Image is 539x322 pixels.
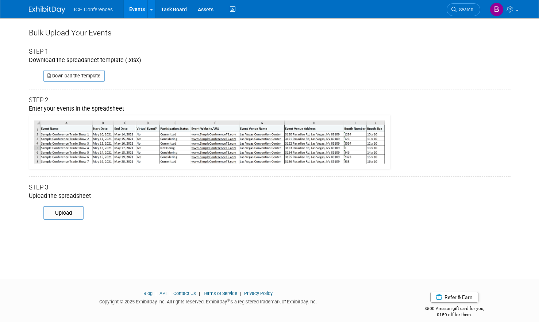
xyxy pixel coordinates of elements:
[173,291,196,296] a: Contact Us
[203,291,237,296] a: Terms of Service
[398,301,511,318] div: $500 Amazon gift card for you,
[43,70,105,82] a: Download the Template
[447,3,480,16] a: Search
[490,3,504,16] img: Brandi Allegood
[29,297,388,305] div: Copyright © 2025 ExhibitDay, Inc. All rights reserved. ExhibitDay is a registered trademark of Ex...
[244,291,273,296] a: Privacy Policy
[29,47,511,56] div: Step 1
[29,183,511,192] div: Step 3
[168,291,172,296] span: |
[29,6,65,14] img: ExhibitDay
[398,312,511,318] div: $150 off for them.
[197,291,202,296] span: |
[29,56,511,65] div: Download the spreadsheet template (.xlsx)
[238,291,243,296] span: |
[154,291,158,296] span: |
[29,96,511,105] div: Step 2
[143,291,153,296] a: Blog
[74,7,113,12] span: ICE Conferences
[29,192,511,200] div: Upload the spreadsheet
[457,7,473,12] span: Search
[159,291,166,296] a: API
[29,105,511,169] div: Enter your events in the spreadsheet
[227,298,230,302] sup: ®
[430,292,478,303] a: Refer & Earn
[29,27,511,38] div: Bulk Upload Your Events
